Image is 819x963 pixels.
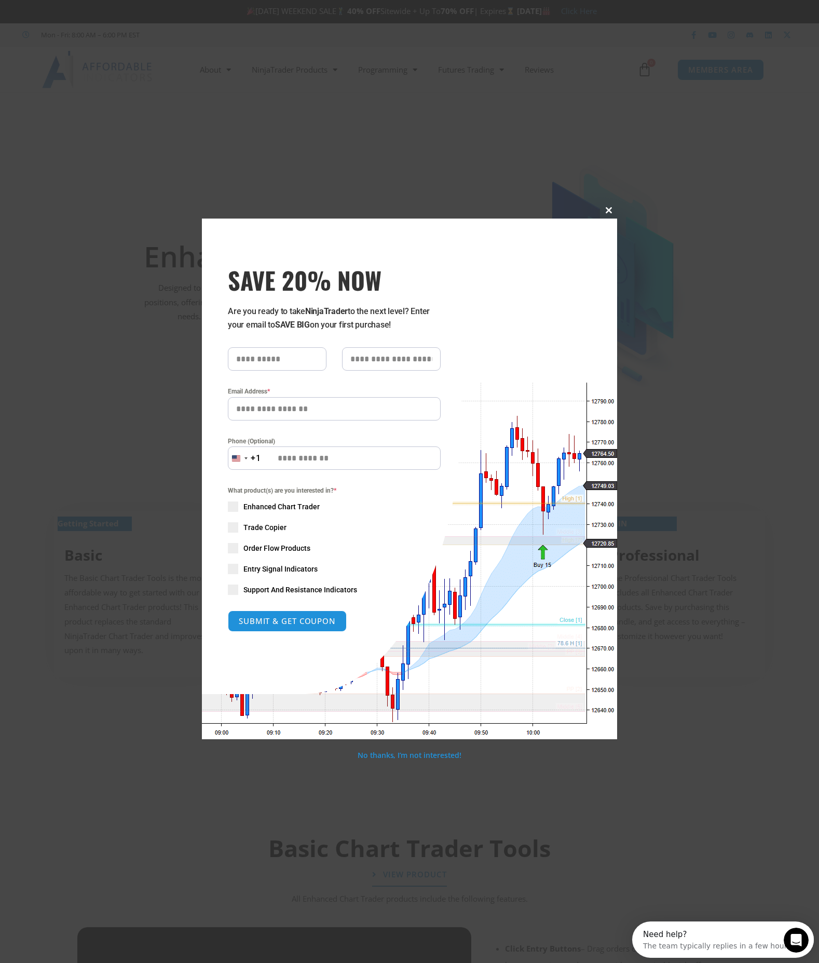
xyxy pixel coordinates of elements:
[358,750,461,760] a: No thanks, I’m not interested!
[228,436,441,446] label: Phone (Optional)
[243,543,310,553] span: Order Flow Products
[243,585,357,595] span: Support And Resistance Indicators
[632,921,814,958] iframe: Intercom live chat discovery launcher
[305,306,348,316] strong: NinjaTrader
[228,265,441,294] span: SAVE 20% NOW
[228,585,441,595] label: Support And Resistance Indicators
[784,928,809,953] iframe: Intercom live chat
[228,611,347,632] button: SUBMIT & GET COUPON
[11,9,161,17] div: Need help?
[228,386,441,397] label: Email Address
[228,543,441,553] label: Order Flow Products
[251,452,261,465] div: +1
[228,501,441,512] label: Enhanced Chart Trader
[228,522,441,533] label: Trade Copier
[243,522,286,533] span: Trade Copier
[228,564,441,574] label: Entry Signal Indicators
[228,446,261,470] button: Selected country
[243,501,320,512] span: Enhanced Chart Trader
[228,485,441,496] span: What product(s) are you interested in?
[11,17,161,28] div: The team typically replies in a few hours.
[4,4,192,33] div: Open Intercom Messenger
[275,320,310,330] strong: SAVE BIG
[228,305,441,332] p: Are you ready to take to the next level? Enter your email to on your first purchase!
[243,564,318,574] span: Entry Signal Indicators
